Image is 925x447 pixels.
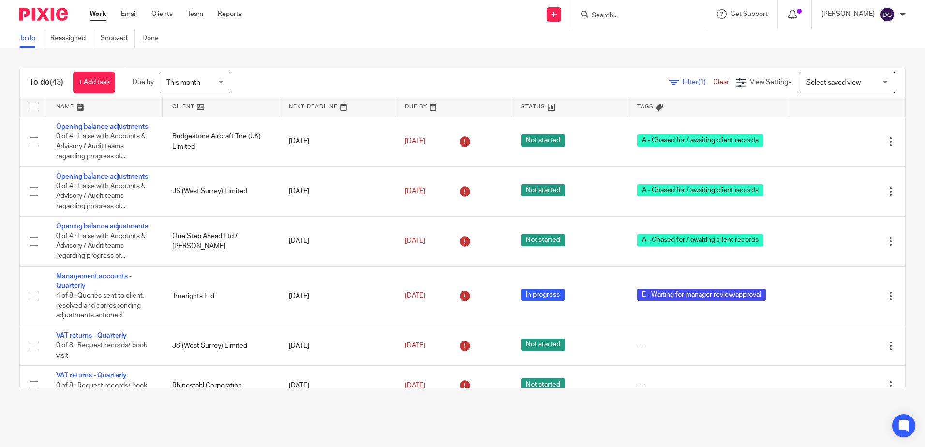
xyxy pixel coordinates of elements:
a: To do [19,29,43,48]
a: Email [121,9,137,19]
a: VAT returns - Quarterly [56,332,127,339]
span: Tags [637,104,654,109]
span: [DATE] [405,343,425,349]
td: [DATE] [279,326,395,366]
div: --- [637,341,779,351]
td: Truerights Ltd [163,266,279,326]
span: [DATE] [405,293,425,299]
span: 0 of 4 · Liaise with Accounts & Advisory / Audit teams regarding progress of... [56,133,146,160]
span: 0 of 8 · Request records/ book visit [56,382,147,399]
span: Select saved view [806,79,861,86]
span: Get Support [731,11,768,17]
span: View Settings [750,79,791,86]
span: Not started [521,184,565,196]
td: [DATE] [279,117,395,166]
a: Management accounts - Quarterly [56,273,132,289]
td: One Step Ahead Ltd / [PERSON_NAME] [163,216,279,266]
span: E - Waiting for manager review/approval [637,289,766,301]
input: Search [591,12,678,20]
div: --- [637,381,779,390]
td: Bridgestone Aircraft Tire (UK) Limited [163,117,279,166]
span: This month [166,79,200,86]
td: [DATE] [279,166,395,216]
span: (43) [50,78,63,86]
span: A - Chased for / awaiting client records [637,134,763,147]
span: (1) [698,79,706,86]
a: VAT returns - Quarterly [56,372,127,379]
a: Work [90,9,106,19]
span: [DATE] [405,138,425,145]
a: Opening balance adjustments [56,223,148,230]
img: Pixie [19,8,68,21]
p: [PERSON_NAME] [821,9,875,19]
td: Rhinestahl Corporation [163,366,279,405]
h1: To do [30,77,63,88]
a: Reassigned [50,29,93,48]
a: Reports [218,9,242,19]
span: In progress [521,289,565,301]
td: [DATE] [279,266,395,326]
span: 4 of 8 · Queries sent to client, resolved and corresponding adjustments actioned [56,293,144,319]
span: [DATE] [405,188,425,194]
span: A - Chased for / awaiting client records [637,234,763,246]
span: Not started [521,234,565,246]
a: Opening balance adjustments [56,123,148,130]
span: 0 of 4 · Liaise with Accounts & Advisory / Audit teams regarding progress of... [56,183,146,209]
a: Done [142,29,166,48]
a: Snoozed [101,29,135,48]
a: Team [187,9,203,19]
span: 0 of 4 · Liaise with Accounts & Advisory / Audit teams regarding progress of... [56,233,146,259]
img: svg%3E [880,7,895,22]
td: [DATE] [279,216,395,266]
span: Not started [521,134,565,147]
span: Not started [521,378,565,390]
td: JS (West Surrey) Limited [163,326,279,366]
a: + Add task [73,72,115,93]
td: JS (West Surrey) Limited [163,166,279,216]
span: 0 of 8 · Request records/ book visit [56,343,147,359]
a: Clients [151,9,173,19]
span: A - Chased for / awaiting client records [637,184,763,196]
td: [DATE] [279,366,395,405]
a: Opening balance adjustments [56,173,148,180]
p: Due by [133,77,154,87]
span: Filter [683,79,713,86]
span: Not started [521,339,565,351]
span: [DATE] [405,238,425,244]
a: Clear [713,79,729,86]
span: [DATE] [405,382,425,389]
